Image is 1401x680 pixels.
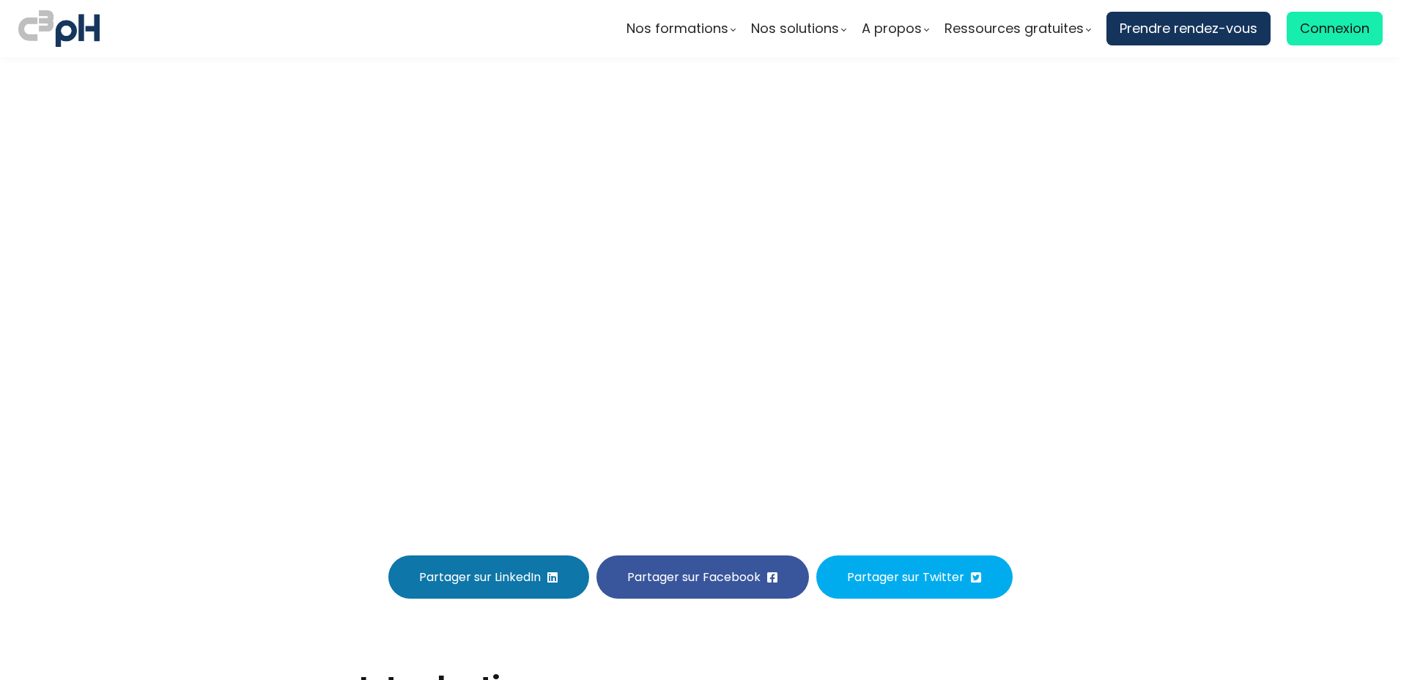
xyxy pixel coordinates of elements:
[816,555,1013,599] button: Partager sur Twitter
[626,18,728,40] span: Nos formations
[18,7,100,50] img: logo C3PH
[1106,12,1271,45] a: Prendre rendez-vous
[862,18,922,40] span: A propos
[751,18,839,40] span: Nos solutions
[945,18,1084,40] span: Ressources gratuites
[1300,18,1369,40] span: Connexion
[847,568,964,586] span: Partager sur Twitter
[1287,12,1383,45] a: Connexion
[627,568,761,586] span: Partager sur Facebook
[1120,18,1257,40] span: Prendre rendez-vous
[596,555,809,599] button: Partager sur Facebook
[388,555,589,599] button: Partager sur LinkedIn
[419,568,541,586] span: Partager sur LinkedIn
